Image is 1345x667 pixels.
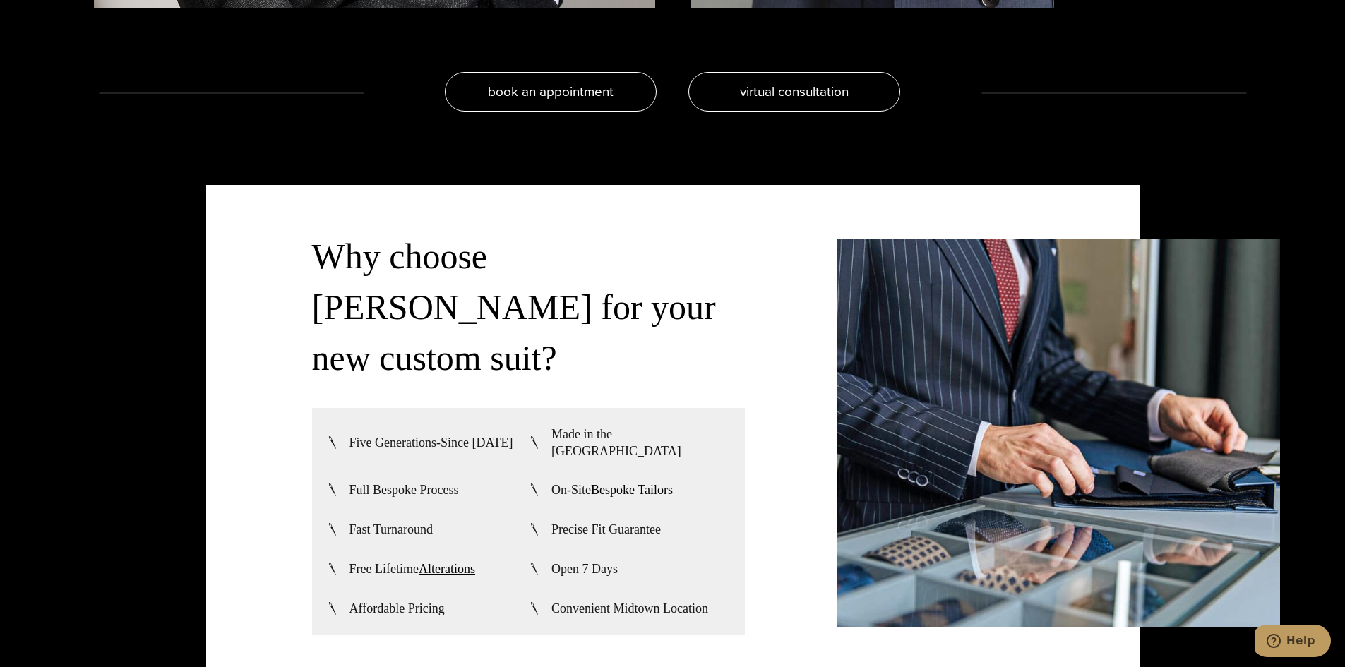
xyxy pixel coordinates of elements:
[349,434,513,451] span: Five Generations-Since [DATE]
[551,426,731,459] span: Made in the [GEOGRAPHIC_DATA]
[445,72,657,112] a: book an appointment
[688,72,900,112] a: virtual consultation
[551,560,618,577] span: Open 7 Days
[349,481,459,498] span: Full Bespoke Process
[837,239,1281,627] img: Client thumbing through Piacenza fabric swatch book.
[488,81,614,102] span: book an appointment
[349,560,475,577] span: Free Lifetime
[551,481,673,498] span: On-Site
[591,483,673,497] a: Bespoke Tailors
[551,600,708,617] span: Convenient Midtown Location
[1255,625,1331,660] iframe: Opens a widget where you can chat to one of our agents
[312,231,745,383] h3: Why choose [PERSON_NAME] for your new custom suit?
[551,521,661,538] span: Precise Fit Guarantee
[740,81,849,102] span: virtual consultation
[349,600,445,617] span: Affordable Pricing
[349,521,434,538] span: Fast Turnaround
[419,562,475,576] a: Alterations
